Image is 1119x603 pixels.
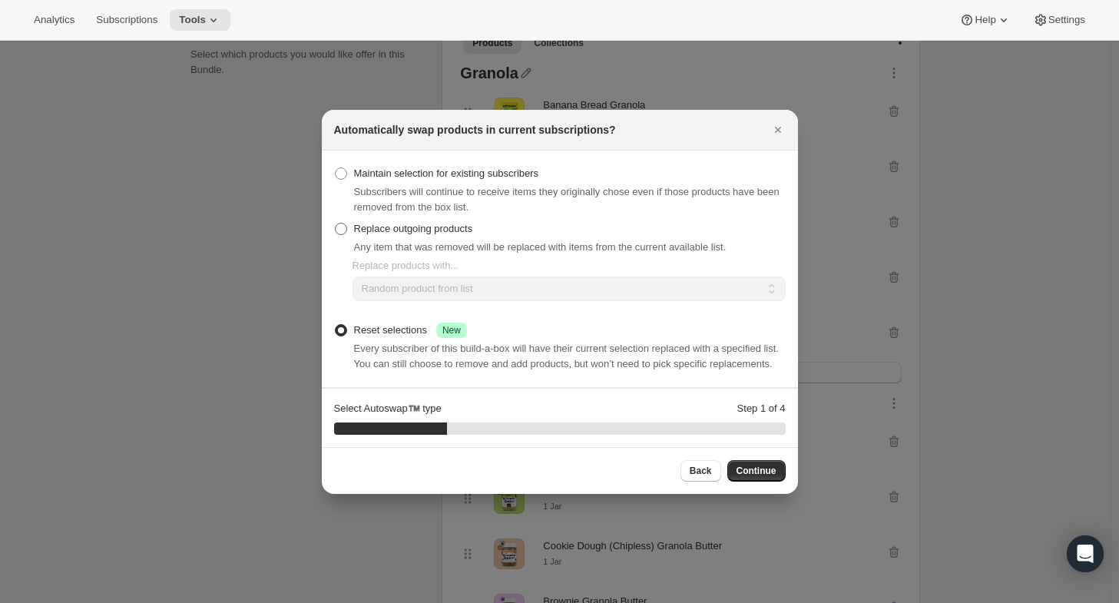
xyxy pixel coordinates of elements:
button: Help [950,9,1020,31]
div: Open Intercom Messenger [1067,535,1104,572]
span: Analytics [34,14,74,26]
button: Continue [727,460,786,482]
span: Replace outgoing products [354,223,473,234]
span: Any item that was removed will be replaced with items from the current available list. [354,241,727,253]
span: New [442,324,461,336]
h2: Automatically swap products in current subscriptions? [334,122,616,137]
span: Subscribers will continue to receive items they originally chose even if those products have been... [354,186,780,213]
button: Back [680,460,721,482]
span: Replace products with... [353,260,459,271]
span: Settings [1048,14,1085,26]
span: Subscriptions [96,14,157,26]
button: Close [767,119,789,141]
p: Select Autoswap™️ type [334,401,442,416]
span: Back [690,465,712,477]
button: Analytics [25,9,84,31]
span: Tools [179,14,206,26]
span: Every subscriber of this build-a-box will have their current selection replaced with a specified ... [354,343,779,369]
p: Step 1 of 4 [737,401,786,416]
span: Continue [737,465,776,477]
button: Settings [1024,9,1094,31]
span: Maintain selection for existing subscribers [354,167,539,179]
button: Subscriptions [87,9,167,31]
div: Reset selections [354,323,467,338]
span: Help [975,14,995,26]
button: Tools [170,9,230,31]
